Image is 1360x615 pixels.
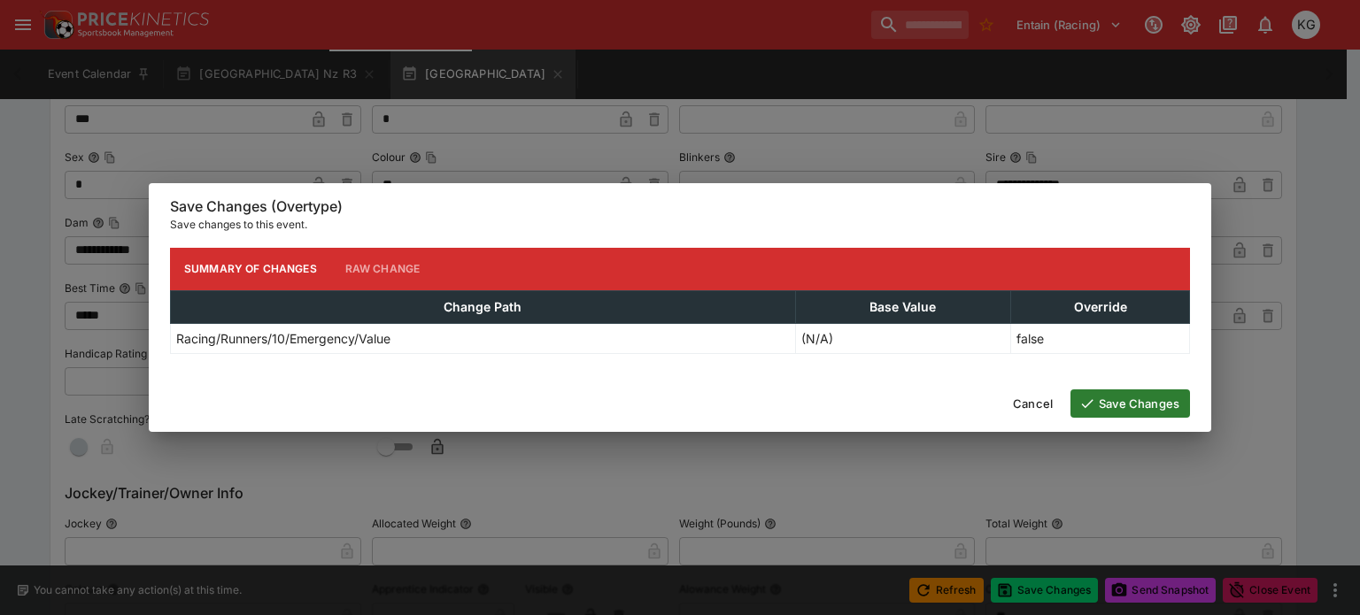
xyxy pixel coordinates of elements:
button: Save Changes [1070,389,1190,418]
button: Summary of Changes [170,248,331,290]
th: Base Value [795,290,1010,323]
p: Save changes to this event. [170,216,1190,234]
button: Cancel [1002,389,1063,418]
td: false [1011,323,1190,353]
h6: Save Changes (Overtype) [170,197,1190,216]
button: Raw Change [331,248,435,290]
th: Change Path [171,290,796,323]
th: Override [1011,290,1190,323]
p: Racing/Runners/10/Emergency/Value [176,329,390,348]
td: (N/A) [795,323,1010,353]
